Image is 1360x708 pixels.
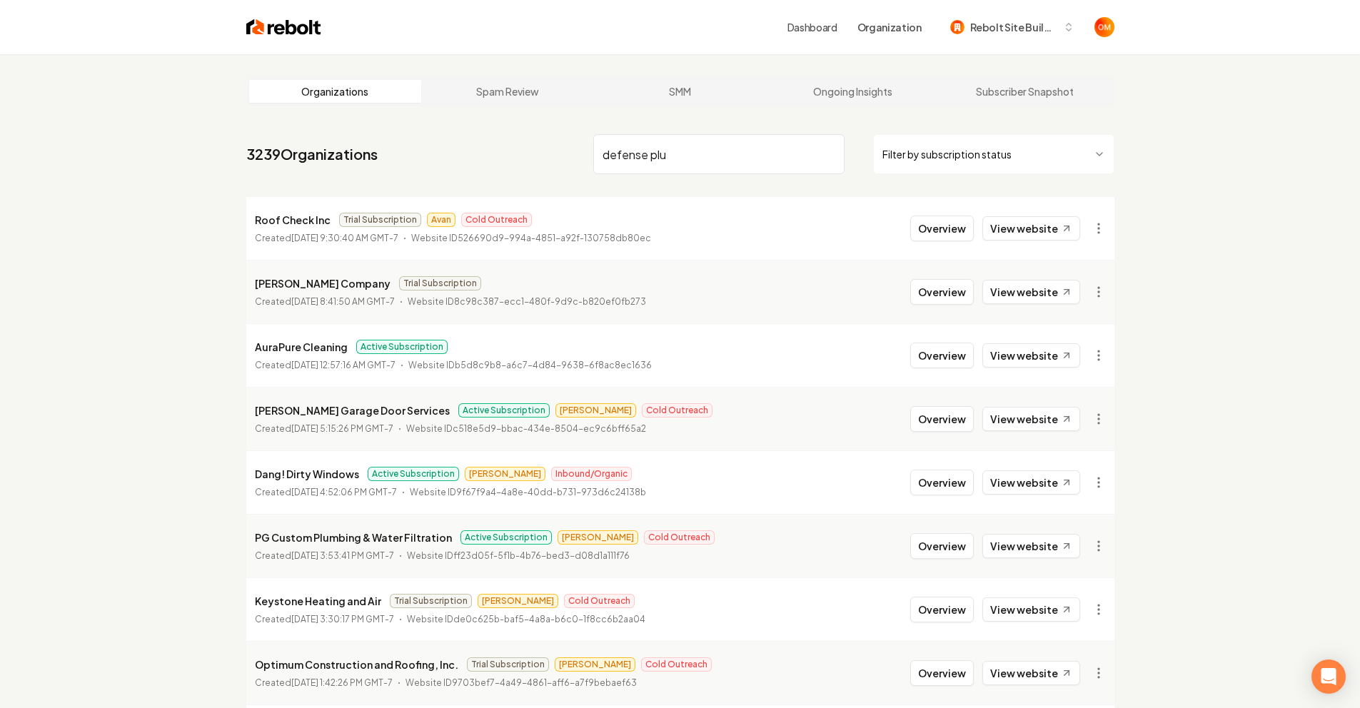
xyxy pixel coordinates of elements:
[849,14,930,40] button: Organization
[910,343,974,368] button: Overview
[255,422,393,436] p: Created
[246,144,378,164] a: 3239Organizations
[982,407,1080,431] a: View website
[390,594,472,608] span: Trial Subscription
[255,612,394,627] p: Created
[255,592,381,610] p: Keystone Heating and Air
[291,423,393,434] time: [DATE] 5:15:26 PM GMT-7
[910,279,974,305] button: Overview
[593,134,845,174] input: Search by name or ID
[255,338,348,355] p: AuraPure Cleaning
[910,660,974,686] button: Overview
[642,403,712,418] span: Cold Outreach
[255,676,393,690] p: Created
[411,231,651,246] p: Website ID 526690d9-994a-4851-a92f-130758db80ec
[1094,17,1114,37] img: Omar Molai
[255,465,359,482] p: Dang! Dirty Windows
[427,213,455,227] span: Avan
[255,485,397,500] p: Created
[255,402,450,419] p: [PERSON_NAME] Garage Door Services
[467,657,549,672] span: Trial Subscription
[421,80,594,103] a: Spam Review
[255,275,391,292] p: [PERSON_NAME] Company
[255,295,395,309] p: Created
[291,677,393,688] time: [DATE] 1:42:26 PM GMT-7
[982,343,1080,368] a: View website
[255,358,396,373] p: Created
[408,358,652,373] p: Website ID b5d8c9b8-a6c7-4d84-9638-6f8ac8ec1636
[982,597,1080,622] a: View website
[410,485,646,500] p: Website ID 9f67f9a4-4a8e-40dd-b731-973d6c24138b
[1094,17,1114,37] button: Open user button
[255,211,331,228] p: Roof Check Inc
[255,549,394,563] p: Created
[982,216,1080,241] a: View website
[399,276,481,290] span: Trial Subscription
[910,216,974,241] button: Overview
[641,657,712,672] span: Cold Outreach
[255,231,398,246] p: Created
[291,487,397,497] time: [DATE] 4:52:06 PM GMT-7
[406,676,637,690] p: Website ID 9703bef7-4a49-4861-aff6-a7f9bebaef63
[910,533,974,559] button: Overview
[564,594,635,608] span: Cold Outreach
[644,530,715,545] span: Cold Outreach
[982,661,1080,685] a: View website
[594,80,767,103] a: SMM
[982,534,1080,558] a: View website
[291,233,398,243] time: [DATE] 9:30:40 AM GMT-7
[1311,659,1346,694] div: Open Intercom Messenger
[910,470,974,495] button: Overview
[461,213,532,227] span: Cold Outreach
[910,406,974,432] button: Overview
[982,470,1080,495] a: View website
[407,549,630,563] p: Website ID ff23d05f-5f1b-4b76-bed3-d08d1a111f76
[465,467,545,481] span: [PERSON_NAME]
[406,422,646,436] p: Website ID c518e5d9-bbac-434e-8504-ec9c6bff65a2
[551,467,632,481] span: Inbound/Organic
[970,20,1057,35] span: Rebolt Site Builder
[291,360,396,370] time: [DATE] 12:57:16 AM GMT-7
[249,80,422,103] a: Organizations
[407,612,645,627] p: Website ID de0c625b-baf5-4a8a-b6c0-1f8cc6b2aa04
[255,656,458,673] p: Optimum Construction and Roofing, Inc.
[939,80,1112,103] a: Subscriber Snapshot
[555,657,635,672] span: [PERSON_NAME]
[356,340,448,354] span: Active Subscription
[291,614,394,624] time: [DATE] 3:30:17 PM GMT-7
[339,213,421,227] span: Trial Subscription
[787,20,837,34] a: Dashboard
[460,530,552,545] span: Active Subscription
[910,597,974,622] button: Overview
[458,403,550,418] span: Active Subscription
[291,550,394,561] time: [DATE] 3:53:41 PM GMT-7
[291,296,395,307] time: [DATE] 8:41:50 AM GMT-7
[982,280,1080,304] a: View website
[255,529,452,546] p: PG Custom Plumbing & Water Filtration
[555,403,636,418] span: [PERSON_NAME]
[558,530,638,545] span: [PERSON_NAME]
[950,20,964,34] img: Rebolt Site Builder
[368,467,459,481] span: Active Subscription
[408,295,646,309] p: Website ID 8c98c387-ecc1-480f-9d9c-b820ef0fb273
[246,17,321,37] img: Rebolt Logo
[766,80,939,103] a: Ongoing Insights
[478,594,558,608] span: [PERSON_NAME]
